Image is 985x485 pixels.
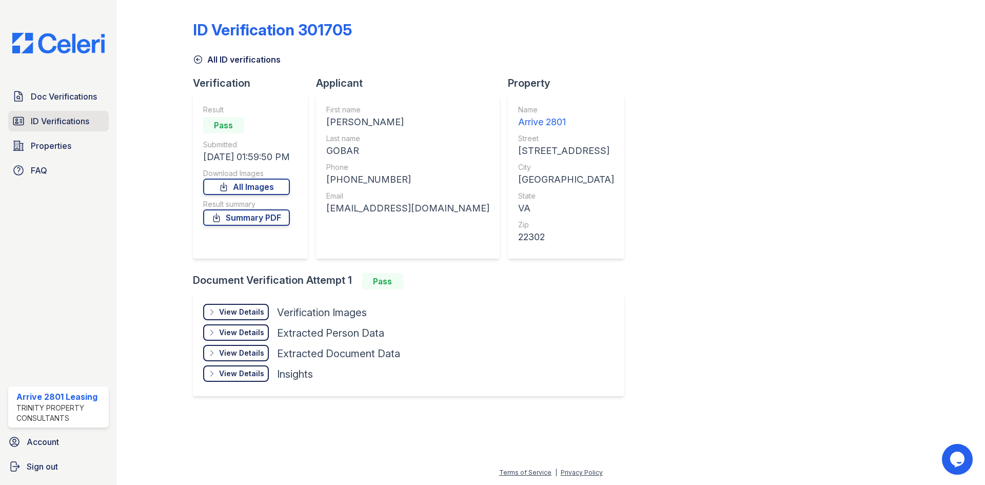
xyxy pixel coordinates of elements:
div: Arrive 2801 [518,115,614,129]
div: Verification Images [277,305,367,320]
div: View Details [219,348,264,358]
div: Download Images [203,168,290,179]
div: Property [508,76,633,90]
div: First name [326,105,489,115]
div: Zip [518,220,614,230]
a: Doc Verifications [8,86,109,107]
div: [PHONE_NUMBER] [326,172,489,187]
a: Name Arrive 2801 [518,105,614,129]
div: View Details [219,368,264,379]
div: [PERSON_NAME] [326,115,489,129]
div: | [555,469,557,476]
span: ID Verifications [31,115,89,127]
div: Pass [362,273,403,289]
div: View Details [219,307,264,317]
div: [EMAIL_ADDRESS][DOMAIN_NAME] [326,201,489,216]
span: Doc Verifications [31,90,97,103]
a: FAQ [8,160,109,181]
iframe: chat widget [942,444,975,475]
div: Applicant [316,76,508,90]
a: Summary PDF [203,209,290,226]
a: All ID verifications [193,53,281,66]
div: [DATE] 01:59:50 PM [203,150,290,164]
div: State [518,191,614,201]
div: Extracted Document Data [277,346,400,361]
div: Email [326,191,489,201]
a: Properties [8,135,109,156]
div: Document Verification Attempt 1 [193,273,633,289]
div: Name [518,105,614,115]
span: Account [27,436,59,448]
a: All Images [203,179,290,195]
span: Sign out [27,460,58,473]
a: Sign out [4,456,113,477]
div: Phone [326,162,489,172]
div: Submitted [203,140,290,150]
div: ID Verification 301705 [193,21,352,39]
div: City [518,162,614,172]
div: 22302 [518,230,614,244]
div: VA [518,201,614,216]
img: CE_Logo_Blue-a8612792a0a2168367f1c8372b55b34899dd931a85d93a1a3d3e32e68fde9ad4.png [4,33,113,53]
a: Account [4,432,113,452]
div: Extracted Person Data [277,326,384,340]
div: [GEOGRAPHIC_DATA] [518,172,614,187]
span: Properties [31,140,71,152]
div: Result [203,105,290,115]
div: Trinity Property Consultants [16,403,105,423]
div: [STREET_ADDRESS] [518,144,614,158]
div: Arrive 2801 Leasing [16,391,105,403]
div: Insights [277,367,313,381]
div: GOBAR [326,144,489,158]
div: Last name [326,133,489,144]
div: Street [518,133,614,144]
a: Privacy Policy [561,469,603,476]
div: Pass [203,117,244,133]
a: Terms of Service [499,469,551,476]
span: FAQ [31,164,47,177]
div: Result summary [203,199,290,209]
div: View Details [219,327,264,338]
a: ID Verifications [8,111,109,131]
div: Verification [193,76,316,90]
